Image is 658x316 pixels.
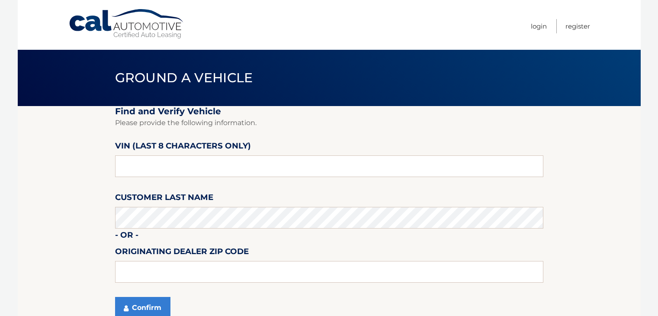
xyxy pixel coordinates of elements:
[115,191,213,207] label: Customer Last Name
[531,19,547,33] a: Login
[115,245,249,261] label: Originating Dealer Zip Code
[115,106,543,117] h2: Find and Verify Vehicle
[115,117,543,129] p: Please provide the following information.
[68,9,185,39] a: Cal Automotive
[115,70,253,86] span: Ground a Vehicle
[565,19,590,33] a: Register
[115,139,251,155] label: VIN (last 8 characters only)
[115,229,138,245] label: - or -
